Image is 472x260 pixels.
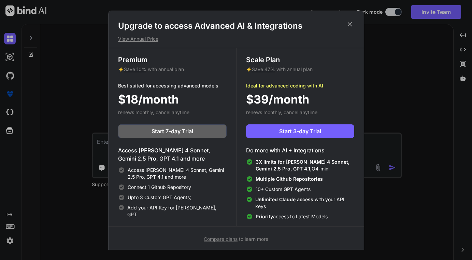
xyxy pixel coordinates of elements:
h1: Upgrade to access Advanced AI & Integrations [118,20,354,31]
span: Start 3-day Trial [279,127,321,135]
span: Access [PERSON_NAME] 4 Sonnet, Gemini 2.5 Pro, GPT 4.1 and more [128,167,227,180]
span: 3X limits for [PERSON_NAME] 4 Sonnet, Gemini 2.5 Pro, GPT 4.1, [256,159,349,172]
span: $18/month [118,91,179,108]
span: O4-mini [256,159,354,172]
span: Upto 3 Custom GPT Agents; [128,194,191,201]
p: Best suited for accessing advanced models [118,82,227,89]
span: Unlimited Claude access [255,196,315,202]
span: Save 47% [252,66,275,72]
h4: Do more with AI + Integrations [246,146,354,154]
span: Add your API Key for [PERSON_NAME], GPT [127,204,226,218]
h3: Premium [118,55,227,65]
button: Start 7-day Trial [118,124,227,138]
span: Connect 1 Github Repository [128,184,191,191]
span: to learn more [204,236,268,242]
h4: Access [PERSON_NAME] 4 Sonnet, Gemini 2.5 Pro, GPT 4.1 and more [118,146,227,163]
span: Start 7-day Trial [152,127,193,135]
span: $39/month [246,91,309,108]
button: Start 3-day Trial [246,124,354,138]
p: ⚡ with annual plan [246,66,354,73]
span: renews monthly, cancel anytime [118,109,189,115]
p: View Annual Price [118,36,354,42]
p: Ideal for advanced coding with AI [246,82,354,89]
span: Priority [256,214,273,219]
span: 10+ Custom GPT Agents [256,186,311,193]
span: access to Latest Models [256,213,328,220]
span: Save 10% [124,66,146,72]
span: Compare plans [204,236,238,242]
p: ⚡ with annual plan [118,66,227,73]
span: renews monthly, cancel anytime [246,109,317,115]
h3: Scale Plan [246,55,354,65]
span: with your API keys [255,196,354,210]
span: Multiple Github Repositories [256,176,323,182]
